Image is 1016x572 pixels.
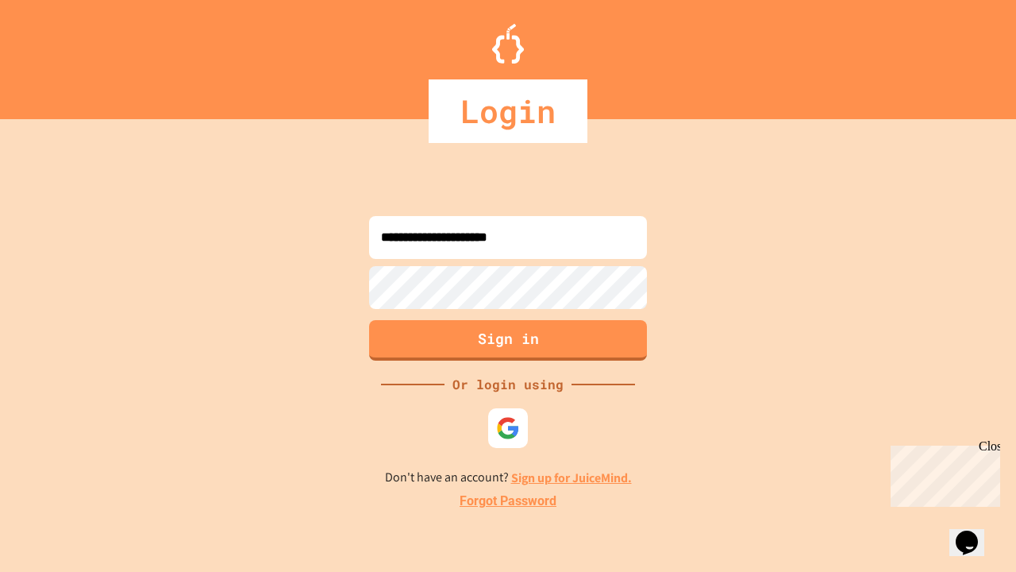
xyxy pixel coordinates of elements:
img: google-icon.svg [496,416,520,440]
div: Login [429,79,587,143]
a: Forgot Password [460,492,556,511]
div: Or login using [444,375,571,394]
button: Sign in [369,320,647,361]
p: Don't have an account? [385,468,632,488]
iframe: chat widget [949,508,1000,556]
iframe: chat widget [884,439,1000,507]
a: Sign up for JuiceMind. [511,470,632,486]
img: Logo.svg [492,24,524,64]
div: Chat with us now!Close [6,6,110,101]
